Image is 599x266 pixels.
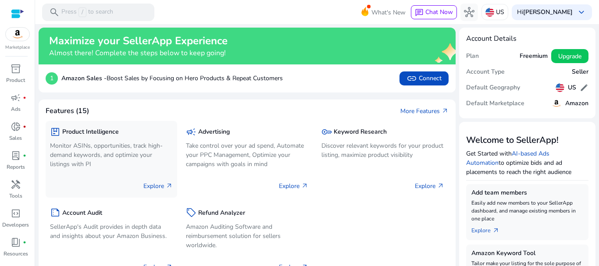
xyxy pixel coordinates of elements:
span: Upgrade [558,52,581,61]
span: lab_profile [11,150,21,161]
h5: Default Geography [466,84,520,92]
p: Discover relevant keywords for your product listing, maximize product visibility [321,141,444,160]
h5: Account Audit [62,209,102,217]
a: More Featuresarrow_outward [400,106,449,116]
span: hub [464,7,474,18]
p: Reports [7,163,25,171]
h2: Maximize your SellerApp Experience [49,35,228,47]
p: Amazon Auditing Software and reimbursement solution for sellers worldwide. [186,222,309,250]
span: key [321,127,332,137]
span: handyman [11,179,21,190]
p: Resources [4,250,28,258]
h5: Plan [466,53,479,60]
p: 1 [46,72,58,85]
button: linkConnect [399,71,449,85]
h5: Product Intelligence [62,128,119,136]
button: chatChat Now [411,5,457,19]
span: package [50,127,61,137]
img: us.svg [485,8,494,17]
p: SellerApp's Audit provides in depth data and insights about your Amazon Business. [50,222,173,241]
p: Ads [11,105,21,113]
h4: Features (15) [46,107,89,115]
p: Tools [9,192,22,200]
p: Explore [279,181,308,191]
h5: US [568,84,576,92]
h5: Keyword Research [334,128,387,136]
span: fiber_manual_record [23,96,26,99]
span: link [406,73,417,84]
img: amazon.svg [6,28,29,41]
p: Press to search [61,7,113,17]
button: hub [460,4,478,21]
h5: Seller [572,68,588,76]
p: Take control over your ad spend, Automate your PPC Management, Optimize your campaigns with goals... [186,141,309,169]
a: AI-based Ads Automation [466,149,549,167]
b: [PERSON_NAME] [523,8,573,16]
h5: Account Type [466,68,505,76]
a: Explorearrow_outward [471,223,506,235]
img: amazon.svg [551,98,562,109]
span: arrow_outward [492,227,499,234]
h5: Amazon Keyword Tool [471,250,584,257]
span: search [49,7,60,18]
span: / [78,7,86,17]
h5: Default Marketplace [466,100,524,107]
span: keyboard_arrow_down [576,7,587,18]
h5: Add team members [471,189,584,197]
span: arrow_outward [166,182,173,189]
h5: Advertising [198,128,230,136]
span: fiber_manual_record [23,241,26,244]
span: fiber_manual_record [23,154,26,157]
p: Developers [2,221,29,229]
p: Hi [517,9,573,15]
h5: Amazon [565,100,588,107]
p: Sales [9,134,22,142]
span: Connect [406,73,442,84]
p: Monitor ASINs, opportunities, track high-demand keywords, and optimize your listings with PI [50,141,173,169]
span: campaign [11,92,21,103]
span: book_4 [11,237,21,248]
span: campaign [186,127,196,137]
span: sell [186,207,196,218]
span: donut_small [11,121,21,132]
span: edit [580,83,588,92]
span: What's New [371,5,406,20]
h3: Welcome to SellerApp! [466,135,589,145]
h5: Freemium [520,53,548,60]
button: Upgrade [551,49,588,63]
h5: Refund Analyzer [198,209,245,217]
span: arrow_outward [301,182,308,189]
p: Explore [415,181,444,191]
p: Marketplace [5,44,30,51]
span: chat [415,8,424,17]
b: Amazon Sales - [61,74,107,82]
p: Explore [143,181,173,191]
span: summarize [50,207,61,218]
p: Boost Sales by Focusing on Hero Products & Repeat Customers [61,74,283,83]
p: Easily add new members to your SellerApp dashboard, and manage existing members in one place [471,199,584,223]
span: arrow_outward [442,107,449,114]
p: Get Started with to optimize bids and ad placements to reach the right audience [466,149,589,177]
span: fiber_manual_record [23,125,26,128]
span: arrow_outward [437,182,444,189]
span: Chat Now [425,8,453,16]
img: us.svg [556,83,564,92]
h4: Almost there! Complete the steps below to keep going! [49,49,228,57]
p: US [496,4,504,20]
h4: Account Details [466,35,589,43]
p: Product [6,76,25,84]
span: code_blocks [11,208,21,219]
span: inventory_2 [11,64,21,74]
